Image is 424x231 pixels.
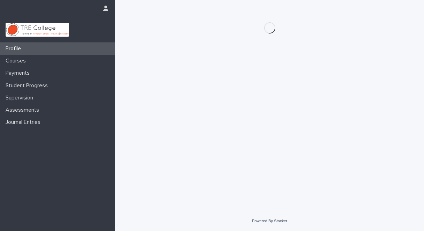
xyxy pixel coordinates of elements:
[3,45,27,52] p: Profile
[6,23,69,37] img: L01RLPSrRaOWR30Oqb5K
[3,107,45,113] p: Assessments
[252,219,287,223] a: Powered By Stacker
[3,58,31,64] p: Courses
[3,95,39,101] p: Supervision
[3,82,53,89] p: Student Progress
[3,70,35,76] p: Payments
[3,119,46,126] p: Journal Entries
